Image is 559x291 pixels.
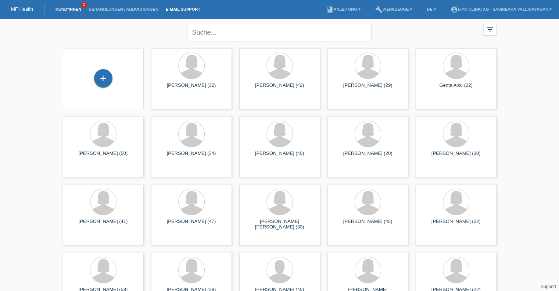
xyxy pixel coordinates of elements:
div: [PERSON_NAME] (41) [69,219,138,230]
i: book [326,6,334,13]
i: account_circle [451,6,458,13]
a: Behandlungen / Abbuchungen [85,7,162,11]
div: [PERSON_NAME] (40) [245,150,314,162]
div: [PERSON_NAME] (47) [157,219,226,230]
a: Kund*innen [52,7,85,11]
i: filter_list [486,25,494,33]
input: Suche... [188,24,372,41]
div: Genta Alku (22) [422,82,491,94]
span: 2 [81,2,87,8]
div: [PERSON_NAME] (45) [333,219,402,230]
div: [PERSON_NAME] (32) [157,82,226,94]
div: [PERSON_NAME] (20) [333,150,402,162]
div: [PERSON_NAME] [PERSON_NAME] (30) [245,219,314,230]
a: buildWerkzeuge ▾ [372,7,416,11]
a: E-Mail Support [162,7,204,11]
a: bookAnleitung ▾ [323,7,364,11]
i: build [375,6,383,13]
div: [PERSON_NAME] (50) [69,150,138,162]
div: [PERSON_NAME] (42) [245,82,314,94]
div: Kund*in hinzufügen [94,72,112,85]
div: [PERSON_NAME] (34) [157,150,226,162]
a: MF Health [11,6,33,12]
div: [PERSON_NAME] (22) [422,219,491,230]
a: DE ▾ [423,7,439,11]
div: [PERSON_NAME] (29) [333,82,402,94]
a: account_circleLIPO CLINIC AG - Sasireaka Vallinayagan ▾ [447,7,555,11]
a: Support [541,284,556,289]
div: [PERSON_NAME] (30) [422,150,491,162]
